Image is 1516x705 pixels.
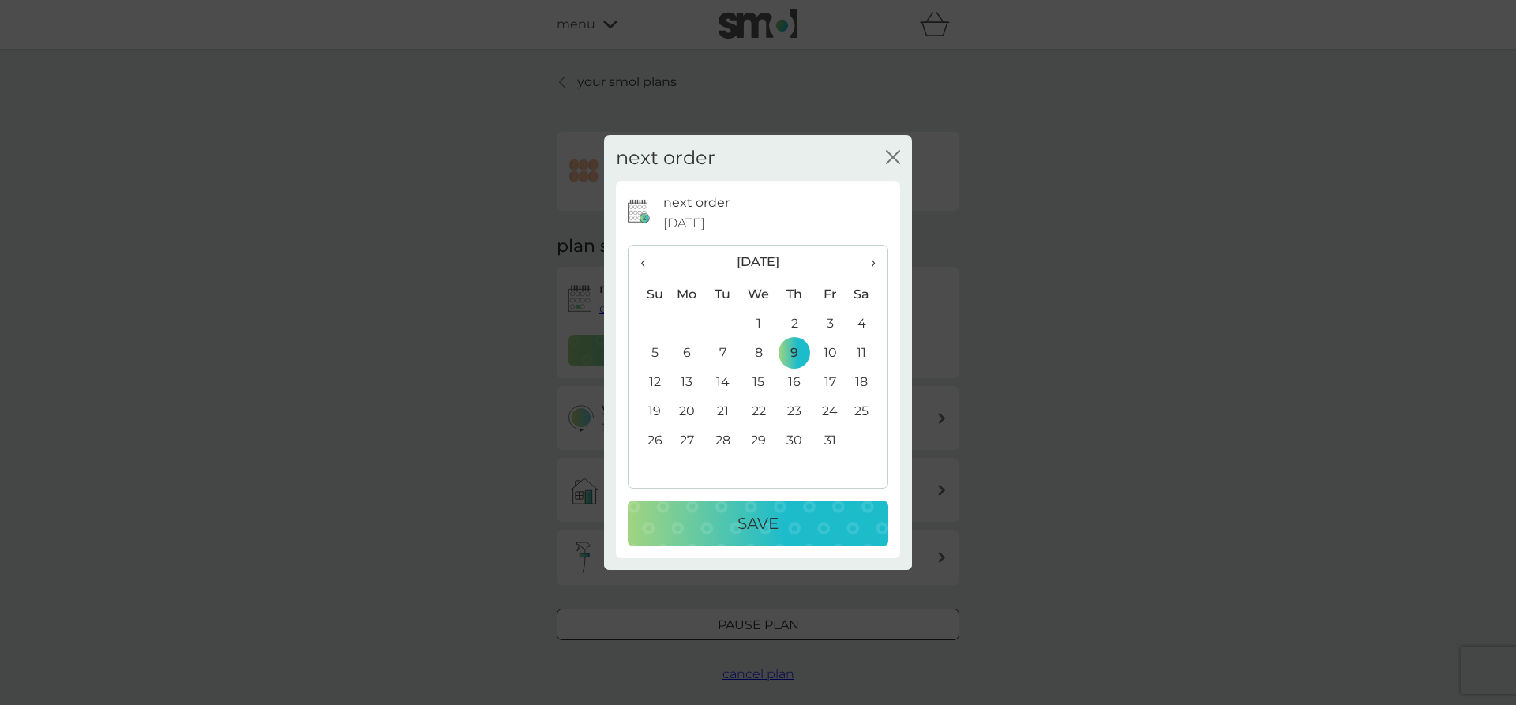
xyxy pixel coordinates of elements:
[812,396,848,426] td: 24
[812,309,848,338] td: 3
[705,396,741,426] td: 21
[848,367,887,396] td: 18
[629,396,669,426] td: 19
[741,309,777,338] td: 1
[812,279,848,309] th: Fr
[705,426,741,455] td: 28
[848,279,887,309] th: Sa
[628,501,888,546] button: Save
[616,147,715,170] h2: next order
[741,396,777,426] td: 22
[777,279,812,309] th: Th
[663,193,730,213] p: next order
[669,367,705,396] td: 13
[629,367,669,396] td: 12
[812,426,848,455] td: 31
[777,338,812,367] td: 9
[848,396,887,426] td: 25
[629,279,669,309] th: Su
[629,426,669,455] td: 26
[669,279,705,309] th: Mo
[777,426,812,455] td: 30
[812,338,848,367] td: 10
[886,150,900,167] button: close
[663,213,705,234] span: [DATE]
[812,367,848,396] td: 17
[777,396,812,426] td: 23
[705,367,741,396] td: 14
[669,338,705,367] td: 6
[705,338,741,367] td: 7
[629,338,669,367] td: 5
[777,309,812,338] td: 2
[737,511,779,536] p: Save
[669,396,705,426] td: 20
[640,246,657,279] span: ‹
[669,246,848,279] th: [DATE]
[848,309,887,338] td: 4
[777,367,812,396] td: 16
[669,426,705,455] td: 27
[741,367,777,396] td: 15
[860,246,876,279] span: ›
[741,279,777,309] th: We
[741,338,777,367] td: 8
[848,338,887,367] td: 11
[705,279,741,309] th: Tu
[741,426,777,455] td: 29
